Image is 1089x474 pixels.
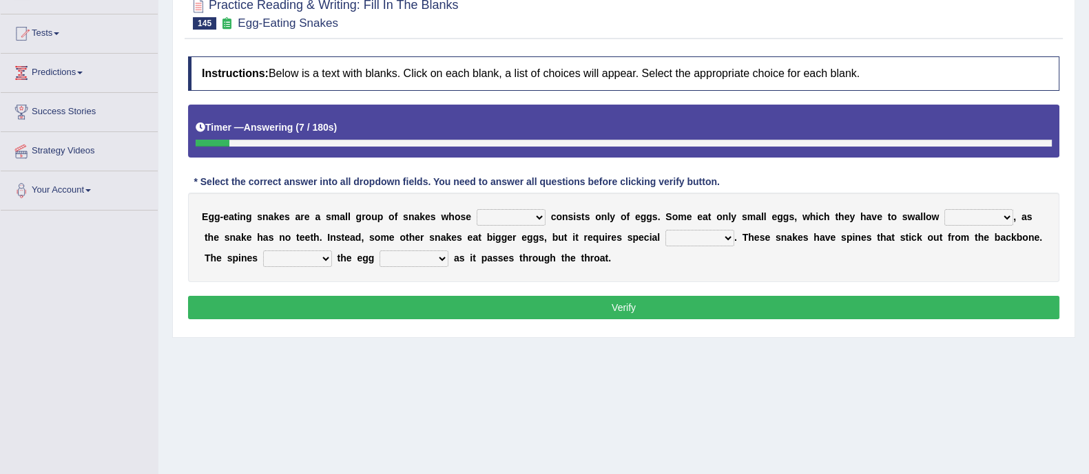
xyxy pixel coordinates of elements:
[616,232,622,243] b: s
[641,211,647,222] b: g
[1011,232,1017,243] b: k
[473,252,476,263] b: t
[237,211,240,222] b: i
[344,232,350,243] b: e
[601,211,608,222] b: n
[220,17,234,30] small: Exam occurring question
[1039,232,1042,243] b: .
[406,232,409,243] b: t
[794,211,797,222] b: ,
[369,252,375,263] b: g
[300,211,304,222] b: r
[584,252,590,263] b: h
[252,252,258,263] b: s
[1022,232,1028,243] b: o
[361,232,364,243] b: ,
[504,252,509,263] b: e
[1013,211,1016,222] b: ,
[193,17,216,30] span: 145
[605,232,608,243] b: i
[441,232,446,243] b: a
[939,232,942,243] b: t
[342,232,345,243] b: t
[478,232,481,243] b: t
[754,232,760,243] b: e
[639,232,644,243] b: e
[528,252,532,263] b: r
[262,211,269,222] b: n
[240,211,246,222] b: n
[1,93,158,127] a: Success Stories
[1021,211,1027,222] b: a
[978,232,984,243] b: h
[783,211,789,222] b: g
[1006,232,1011,243] b: c
[907,211,915,222] b: w
[305,232,311,243] b: e
[375,232,381,243] b: o
[632,232,639,243] b: p
[716,211,723,222] b: o
[564,232,568,243] b: t
[665,211,672,222] b: S
[626,211,630,222] b: f
[468,232,473,243] b: e
[748,232,754,243] b: h
[320,232,322,243] b: .
[835,211,838,222] b: t
[519,252,523,263] b: t
[605,252,608,263] b: t
[371,211,377,222] b: u
[345,211,348,222] b: l
[357,252,362,263] b: e
[340,211,345,222] b: a
[473,232,478,243] b: a
[214,232,219,243] b: e
[369,232,375,243] b: s
[900,232,906,243] b: s
[608,232,611,243] b: r
[544,232,547,243] b: ,
[581,211,585,222] b: t
[466,211,471,222] b: e
[761,211,764,222] b: l
[734,232,737,243] b: .
[470,252,473,263] b: i
[584,232,588,243] b: r
[279,211,284,222] b: e
[512,232,516,243] b: r
[561,252,565,263] b: t
[188,175,725,189] div: * Select the correct answer into all dropdown fields. You need to answer all questions before cli...
[789,211,794,222] b: s
[451,232,457,243] b: e
[802,211,810,222] b: w
[454,252,459,263] b: a
[269,232,274,243] b: s
[481,252,488,263] b: p
[498,252,504,263] b: s
[389,232,395,243] b: e
[495,232,501,243] b: g
[539,232,544,243] b: s
[886,232,891,243] b: a
[380,232,388,243] b: m
[1,54,158,88] a: Predictions
[459,252,465,263] b: s
[860,211,867,222] b: h
[933,232,940,243] b: u
[304,211,310,222] b: e
[419,211,425,222] b: k
[196,122,337,133] h5: Timer —
[573,211,576,222] b: i
[408,211,415,222] b: n
[300,232,305,243] b: e
[581,252,584,263] b: t
[590,252,594,263] b: r
[708,211,712,222] b: t
[926,211,932,222] b: o
[558,232,564,243] b: u
[1,171,158,206] a: Your Account
[273,211,279,222] b: k
[507,232,512,243] b: e
[678,211,686,222] b: m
